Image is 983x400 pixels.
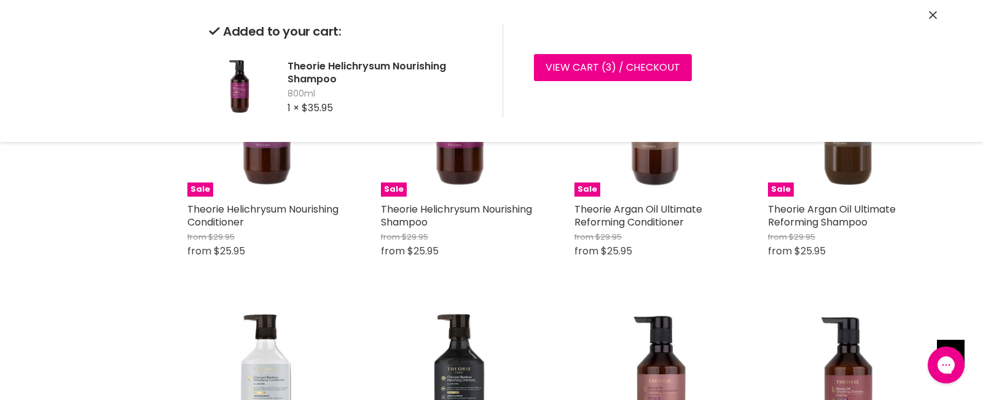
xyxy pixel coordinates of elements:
[288,60,483,85] h2: Theorie Helichrysum Nourishing Shampoo
[601,244,632,258] span: $25.95
[595,231,622,243] span: $29.95
[288,88,483,100] span: 800ml
[187,182,213,197] span: Sale
[187,231,206,243] span: from
[288,101,299,115] span: 1 ×
[922,342,971,388] iframe: Gorgias live chat messenger
[209,25,483,39] h2: Added to your cart:
[929,9,937,22] button: Close
[768,244,792,258] span: from
[209,56,270,117] img: Theorie Helichrysum Nourishing Shampoo
[407,244,439,258] span: $25.95
[768,231,787,243] span: from
[208,231,235,243] span: $29.95
[381,231,400,243] span: from
[402,231,428,243] span: $29.95
[574,182,600,197] span: Sale
[768,182,794,197] span: Sale
[768,202,896,229] a: Theorie Argan Oil Ultimate Reforming Shampoo
[574,231,593,243] span: from
[381,244,405,258] span: from
[794,244,826,258] span: $25.95
[606,60,611,74] span: 3
[381,202,532,229] a: Theorie Helichrysum Nourishing Shampoo
[534,54,692,81] a: View cart (3) / Checkout
[381,182,407,197] span: Sale
[302,101,333,115] span: $35.95
[187,202,339,229] a: Theorie Helichrysum Nourishing Conditioner
[187,244,211,258] span: from
[574,244,598,258] span: from
[214,244,245,258] span: $25.95
[574,202,702,229] a: Theorie Argan Oil Ultimate Reforming Conditioner
[789,231,815,243] span: $29.95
